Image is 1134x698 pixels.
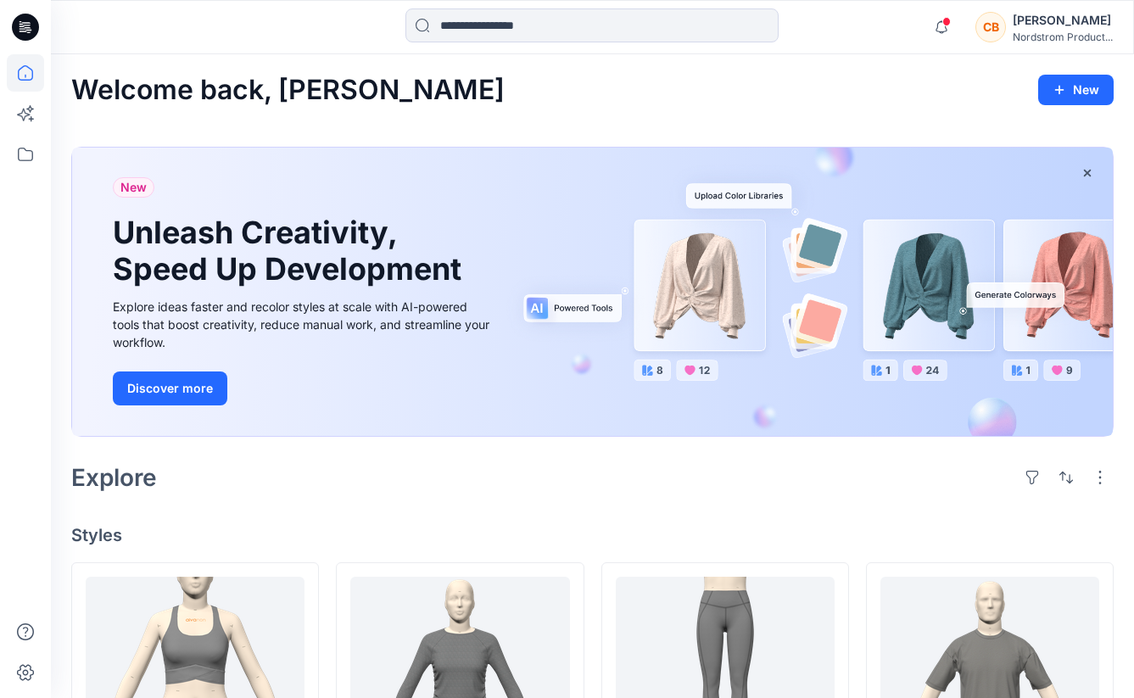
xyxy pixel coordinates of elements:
h4: Styles [71,525,1114,545]
h1: Unleash Creativity, Speed Up Development [113,215,469,288]
button: New [1038,75,1114,105]
a: Discover more [113,371,494,405]
button: Discover more [113,371,227,405]
h2: Explore [71,464,157,491]
div: CB [975,12,1006,42]
div: Nordstrom Product... [1013,31,1113,43]
div: [PERSON_NAME] [1013,10,1113,31]
h2: Welcome back, [PERSON_NAME] [71,75,505,106]
div: Explore ideas faster and recolor styles at scale with AI-powered tools that boost creativity, red... [113,298,494,351]
span: New [120,177,147,198]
